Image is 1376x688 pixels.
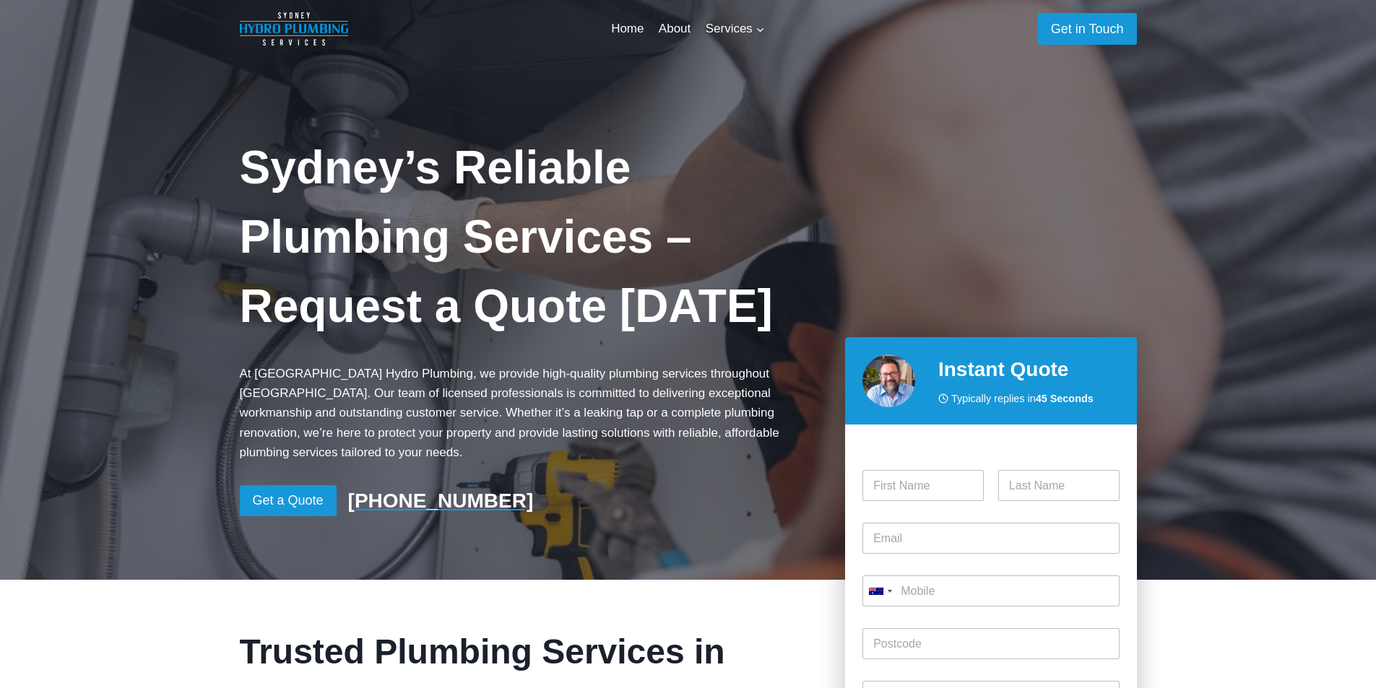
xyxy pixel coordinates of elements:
span: Get a Quote [253,490,324,511]
a: Services [698,12,772,46]
nav: Primary Navigation [604,12,772,46]
h1: Sydney’s Reliable Plumbing Services – Request a Quote [DATE] [240,133,823,341]
h2: Instant Quote [938,354,1120,385]
input: Email [862,523,1119,554]
span: Typically replies in [951,391,1094,407]
a: [PHONE_NUMBER] [348,486,534,516]
strong: 45 Seconds [1036,393,1094,404]
input: Postcode [862,628,1119,659]
a: Get a Quote [240,485,337,516]
input: First Name [862,470,984,501]
input: Last Name [998,470,1120,501]
a: Get in Touch [1038,13,1137,44]
img: Sydney Hydro Plumbing Logo [240,12,348,45]
span: Services [706,19,765,38]
input: Mobile [862,575,1119,606]
a: About [652,12,698,46]
a: Home [604,12,652,46]
p: At [GEOGRAPHIC_DATA] Hydro Plumbing, we provide high-quality plumbing services throughout [GEOGRA... [240,364,823,462]
button: Selected country [862,575,897,606]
